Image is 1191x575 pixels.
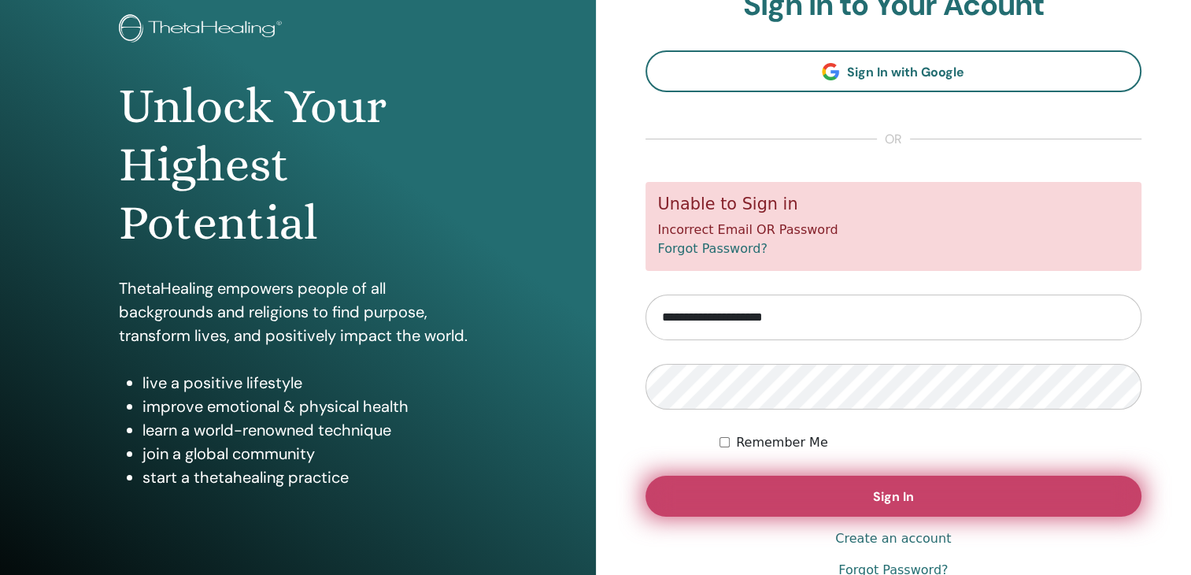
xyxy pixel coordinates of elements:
li: improve emotional & physical health [142,395,476,418]
h1: Unlock Your Highest Potential [119,77,476,253]
li: learn a world-renowned technique [142,418,476,442]
li: join a global community [142,442,476,466]
li: live a positive lifestyle [142,371,476,395]
li: start a thetahealing practice [142,466,476,489]
span: Sign In [873,488,914,505]
span: Sign In with Google [847,64,964,80]
button: Sign In [645,476,1142,517]
div: Keep me authenticated indefinitely or until I manually logout [719,433,1141,452]
span: or [877,130,910,149]
p: ThetaHealing empowers people of all backgrounds and religions to find purpose, transform lives, a... [119,276,476,347]
a: Forgot Password? [658,241,767,256]
h5: Unable to Sign in [658,195,1130,214]
a: Create an account [835,529,951,548]
div: Incorrect Email OR Password [645,182,1142,271]
label: Remember Me [736,433,828,452]
a: Sign In with Google [645,50,1142,92]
